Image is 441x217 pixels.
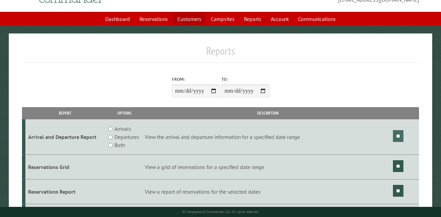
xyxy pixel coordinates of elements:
th: Options [105,107,144,119]
a: Dashboard [101,13,134,25]
h1: Reports [22,44,419,63]
td: View the arrival and departure information for a specified date range [144,119,392,155]
td: Arrival and Departure Report [25,119,105,155]
td: Reservations Grid [25,155,105,179]
a: Customers [173,13,205,25]
label: Departures [114,133,139,141]
th: Description [144,107,392,119]
label: To: [221,76,269,82]
a: Reservations [135,13,172,25]
label: From: [172,76,220,82]
label: Both [114,141,125,149]
td: Reservations Report [25,179,105,204]
td: View a report of reservations for the selected dates [144,179,392,204]
a: Campsites [207,13,239,25]
a: Communications [294,13,340,25]
small: © Campground Commander LLC. All rights reserved. [182,210,259,214]
a: Account [267,13,293,25]
td: View a grid of reservations for a specified date range [144,155,392,179]
th: Report [25,107,105,119]
a: Reports [240,13,265,25]
label: Arrivals [114,125,131,133]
